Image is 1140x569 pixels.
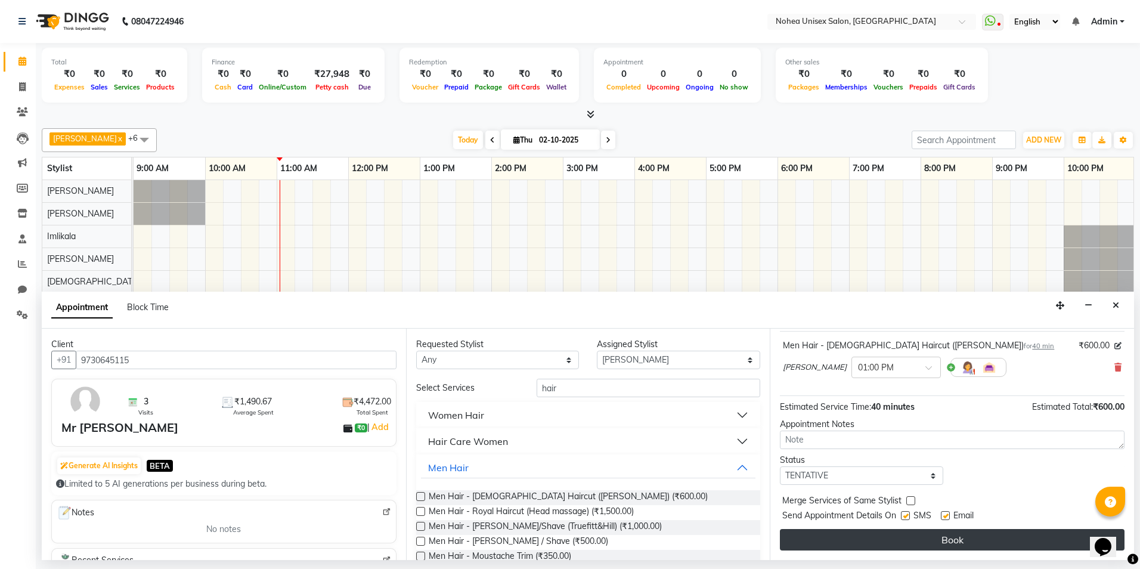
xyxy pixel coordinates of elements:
span: Appointment [51,297,113,318]
button: +91 [51,351,76,369]
div: ₹0 [940,67,978,81]
a: 2:00 PM [492,160,529,177]
span: Stylist [47,163,72,174]
span: BETA [147,460,173,471]
span: [PERSON_NAME] [47,208,114,219]
span: Gift Cards [940,83,978,91]
span: Wallet [543,83,569,91]
span: Men Hair - Royal Haircut (Head massage) (₹1,500.00) [429,505,634,520]
a: 1:00 PM [420,160,458,177]
span: Due [355,83,374,91]
span: Card [234,83,256,91]
span: Completed [603,83,644,91]
span: Total Spent [357,408,388,417]
div: Men Hair - [DEMOGRAPHIC_DATA] Haircut ([PERSON_NAME]) [783,339,1054,352]
span: Imlikala [47,231,76,242]
div: ₹0 [111,67,143,81]
span: SMS [913,509,931,524]
img: Hairdresser.png [961,360,975,375]
span: No notes [206,523,241,536]
img: Interior.png [982,360,996,375]
span: Men Hair - [PERSON_NAME]/Shave (Truefitt&Hill) (₹1,000.00) [429,520,662,535]
span: [PERSON_NAME] [47,185,114,196]
button: Hair Care Women [421,431,756,452]
a: x [117,134,122,143]
img: logo [30,5,112,38]
span: Email [953,509,974,524]
img: avatar [68,384,103,419]
span: Petty cash [312,83,352,91]
div: ₹0 [409,67,441,81]
span: Expenses [51,83,88,91]
div: ₹0 [906,67,940,81]
div: Status [780,454,943,466]
div: 0 [683,67,717,81]
a: 7:00 PM [850,160,887,177]
div: Assigned Stylist [597,338,760,351]
input: 2025-10-02 [535,131,595,149]
div: Hair Care Women [428,434,508,449]
span: ₹600.00 [1093,401,1124,412]
span: Upcoming [644,83,683,91]
b: 08047224946 [131,5,184,38]
span: Estimated Total: [1032,401,1093,412]
span: Thu [510,135,535,144]
div: Limited to 5 AI generations per business during beta. [56,478,392,490]
a: 6:00 PM [778,160,816,177]
div: ₹0 [354,67,375,81]
div: Total [51,57,178,67]
div: ₹0 [785,67,822,81]
div: ₹0 [212,67,234,81]
div: Client [51,338,396,351]
div: Other sales [785,57,978,67]
button: Close [1107,296,1124,315]
small: for [1024,342,1054,350]
div: 0 [717,67,751,81]
a: 8:00 PM [921,160,959,177]
div: 0 [603,67,644,81]
div: ₹0 [256,67,309,81]
span: Recent Services [57,553,134,568]
span: ADD NEW [1026,135,1061,144]
div: ₹0 [88,67,111,81]
span: Average Spent [233,408,274,417]
a: 9:00 AM [134,160,172,177]
span: [DEMOGRAPHIC_DATA] [47,276,140,287]
i: Edit price [1114,342,1122,350]
input: Search by service name [537,379,760,397]
div: ₹0 [543,67,569,81]
span: Merge Services of Same Stylist [782,494,902,509]
div: ₹27,948 [309,67,354,81]
span: Prepaids [906,83,940,91]
div: Appointment [603,57,751,67]
a: 3:00 PM [563,160,601,177]
span: Voucher [409,83,441,91]
div: Redemption [409,57,569,67]
input: Search by Name/Mobile/Email/Code [76,351,396,369]
a: 10:00 PM [1064,160,1107,177]
span: | [367,420,391,434]
span: Men Hair - [DEMOGRAPHIC_DATA] Haircut ([PERSON_NAME]) (₹600.00) [429,490,708,505]
span: Estimated Service Time: [780,401,871,412]
span: Today [453,131,483,149]
span: ₹0 [355,423,367,433]
span: Admin [1091,16,1117,28]
button: Women Hair [421,404,756,426]
a: 11:00 AM [277,160,320,177]
a: 9:00 PM [993,160,1030,177]
span: Men Hair - [PERSON_NAME] / Shave (₹500.00) [429,535,608,550]
span: [PERSON_NAME] [47,253,114,264]
button: Generate AI Insights [57,457,141,474]
span: Send Appointment Details On [782,509,896,524]
a: 10:00 AM [206,160,249,177]
a: Add [370,420,391,434]
input: Search Appointment [912,131,1016,149]
span: No show [717,83,751,91]
span: Sales [88,83,111,91]
iframe: chat widget [1090,521,1128,557]
span: Vouchers [871,83,906,91]
button: Book [780,529,1124,551]
div: Requested Stylist [416,338,580,351]
span: [PERSON_NAME] [53,134,117,143]
div: ₹0 [472,67,505,81]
